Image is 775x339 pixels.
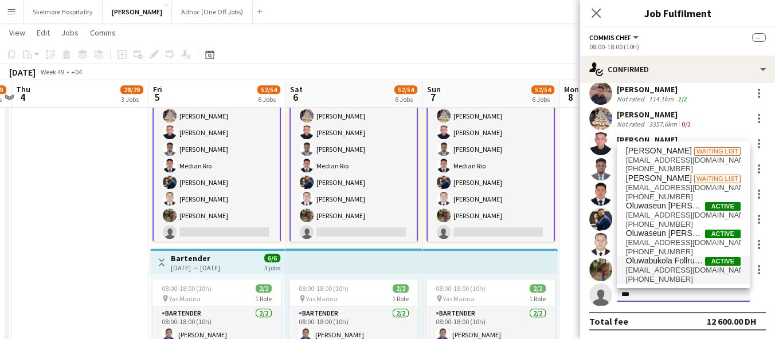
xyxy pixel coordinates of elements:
[71,68,82,76] div: +04
[14,90,30,104] span: 4
[682,120,691,128] app-skills-label: 0/2
[103,1,172,23] button: [PERSON_NAME]
[258,95,280,104] div: 6 Jobs
[32,25,54,40] a: Edit
[38,68,66,76] span: Week 49
[617,94,647,103] div: Not rated
[290,84,303,94] span: Sat
[90,27,116,38] span: Comms
[37,27,50,38] span: Edit
[169,294,201,303] span: Yas Marina
[306,294,338,303] span: Yas Marina
[705,230,741,238] span: Active
[694,175,741,183] span: Waiting list
[589,33,631,42] span: Commis Chef
[171,253,220,263] h3: Bartender
[255,294,272,303] span: 1 Role
[626,192,741,202] span: +971557838745
[24,1,103,23] button: Skelmore Hospitality
[626,275,741,284] span: +971545482714
[289,72,418,242] app-job-card: 08:00-18:00 (10h)12/13 [GEOGRAPHIC_DATA]1 Role[PERSON_NAME][PERSON_NAME][PERSON_NAME][PERSON_NAME...
[85,25,120,40] a: Comms
[705,202,741,211] span: Active
[392,294,409,303] span: 1 Role
[152,4,281,245] app-card-role: [PERSON_NAME][PERSON_NAME][PERSON_NAME][PERSON_NAME][PERSON_NAME]Median Rio[PERSON_NAME][PERSON_N...
[152,72,281,242] app-job-card: 08:00-18:00 (10h)12/13 [GEOGRAPHIC_DATA]1 Role[PERSON_NAME][PERSON_NAME][PERSON_NAME][PERSON_NAME...
[171,263,220,272] div: [DATE] → [DATE]
[162,284,212,293] span: 08:00-18:00 (10h)
[530,284,546,293] span: 2/2
[394,85,417,94] span: 52/54
[531,85,554,94] span: 52/54
[647,120,679,128] div: 3357.6km
[264,254,280,262] span: 6/6
[647,94,676,103] div: 114.1km
[564,84,579,94] span: Mon
[617,135,690,145] div: [PERSON_NAME]
[626,183,741,192] span: gbengaoi95@gmail.com
[426,72,555,242] app-job-card: 08:00-18:00 (10h)12/13 [GEOGRAPHIC_DATA]1 Role[PERSON_NAME][PERSON_NAME][PERSON_NAME][PERSON_NAME...
[705,257,741,266] span: Active
[299,284,349,293] span: 08:00-18:00 (10h)
[752,33,766,42] span: --
[626,256,705,266] span: Oluwabukola Follrunso
[626,247,741,257] span: +971568732457
[153,84,162,94] span: Fri
[61,27,79,38] span: Jobs
[120,85,143,94] span: 28/29
[289,4,418,245] app-card-role: [PERSON_NAME][PERSON_NAME][PERSON_NAME][PERSON_NAME][PERSON_NAME]Median Rio[PERSON_NAME][PERSON_N...
[16,84,30,94] span: Thu
[626,211,741,220] span: oluwaseunayo851@gmail.com
[626,266,741,275] span: ifebukolamioluwa@gmail.com
[580,56,775,83] div: Confirmed
[264,262,280,272] div: 3 jobs
[589,316,628,327] div: Total fee
[694,147,741,156] span: Waiting list
[256,284,272,293] span: 2/2
[678,94,687,103] app-skills-label: 2/2
[617,120,647,128] div: Not rated
[626,201,705,211] span: Oluwaseun joy Ayoade
[626,164,741,174] span: +971567403474
[626,228,705,238] span: Oluwaseun joy Ayoade
[707,316,757,327] div: 12 600.00 DH
[172,1,253,23] button: Adhoc (One Off Jobs)
[427,84,441,94] span: Sun
[257,85,280,94] span: 52/54
[151,90,162,104] span: 5
[589,33,640,42] button: Commis Chef
[9,66,36,78] div: [DATE]
[532,95,554,104] div: 6 Jobs
[617,84,690,94] div: [PERSON_NAME]
[562,90,579,104] span: 8
[529,294,546,303] span: 1 Role
[5,25,30,40] a: View
[121,95,143,104] div: 3 Jobs
[57,25,83,40] a: Jobs
[580,6,775,21] h3: Job Fulfilment
[589,42,766,51] div: 08:00-18:00 (10h)
[443,294,475,303] span: Yas Marina
[393,284,409,293] span: 2/2
[617,109,693,120] div: [PERSON_NAME]
[626,220,741,229] span: +971562878188
[425,90,441,104] span: 7
[9,27,25,38] span: View
[436,284,486,293] span: 08:00-18:00 (10h)
[426,4,555,245] app-card-role: [PERSON_NAME][PERSON_NAME][PERSON_NAME][PERSON_NAME][PERSON_NAME]Median Rio[PERSON_NAME][PERSON_N...
[626,238,741,247] span: kehindekenny494@gmail.com
[288,90,303,104] span: 6
[626,146,692,156] span: Oluwasegun Adewale
[395,95,417,104] div: 6 Jobs
[626,174,692,183] span: Olugbenga Arotiba
[626,156,741,165] span: vdjesbam@gmail.com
